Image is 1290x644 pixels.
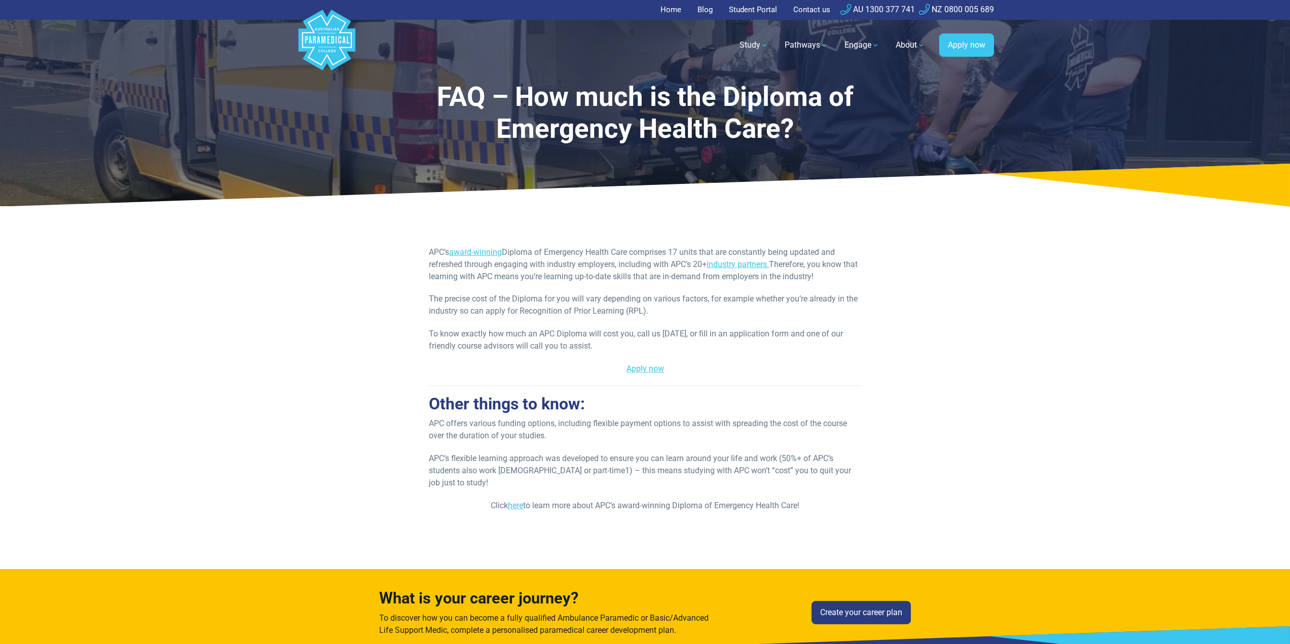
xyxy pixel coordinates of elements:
[449,247,502,257] a: award-winning
[508,501,523,510] a: here
[429,328,861,352] p: To know exactly how much an APC Diploma will cost you, call us [DATE], or fill in an application ...
[429,246,861,283] p: APC’s Diploma of Emergency Health Care comprises 17 units that are constantly being updated and r...
[429,418,861,442] p: APC offers various funding options, including flexible payment options to assist with spreading t...
[707,259,769,269] a: industry partners.
[379,613,709,635] span: To discover how you can become a fully qualified Ambulance Paramedic or Basic/Advanced Life Suppo...
[838,31,886,59] a: Engage
[429,500,861,512] p: Click to learn more about APC’s award-winning Diploma of Emergency Health Care!
[939,33,994,57] a: Apply now
[890,31,931,59] a: About
[779,31,834,59] a: Pathways
[840,5,915,14] a: AU 1300 377 741
[429,452,861,489] p: APC’s flexible learning approach was developed to ensure you can learn around your life and work ...
[384,81,907,145] h1: FAQ – How much is the Diploma of Emergency Health Care?
[429,394,861,413] h2: Other things to know:
[812,601,911,624] a: Create your career plan
[733,31,775,59] a: Study
[919,5,994,14] a: NZ 0800 005 689
[379,589,713,608] h4: What is your career journey?
[626,364,664,373] a: Apply now
[297,20,357,71] a: Australian Paramedical College
[429,293,861,317] p: The precise cost of the Diploma for you will vary depending on various factors, for example wheth...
